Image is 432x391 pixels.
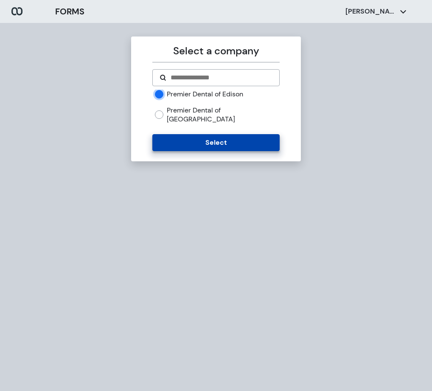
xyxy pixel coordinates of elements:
p: Select a company [152,43,279,59]
h3: FORMS [55,5,84,18]
label: Premier Dental of [GEOGRAPHIC_DATA] [167,106,279,124]
p: [PERSON_NAME] [345,7,396,16]
label: Premier Dental of Edison [167,90,243,99]
input: Search [170,73,272,83]
button: Select [152,134,279,151]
